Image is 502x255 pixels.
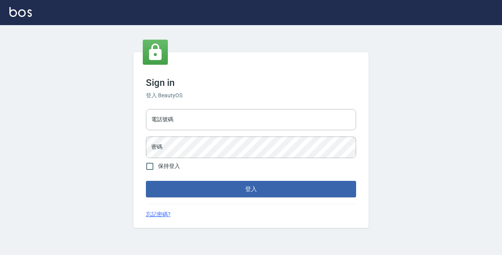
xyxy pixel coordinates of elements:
[146,91,356,100] h6: 登入 BeautyOS
[146,181,356,197] button: 登入
[9,7,32,17] img: Logo
[146,210,171,219] a: 忘記密碼?
[158,162,180,170] span: 保持登入
[146,77,356,88] h3: Sign in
